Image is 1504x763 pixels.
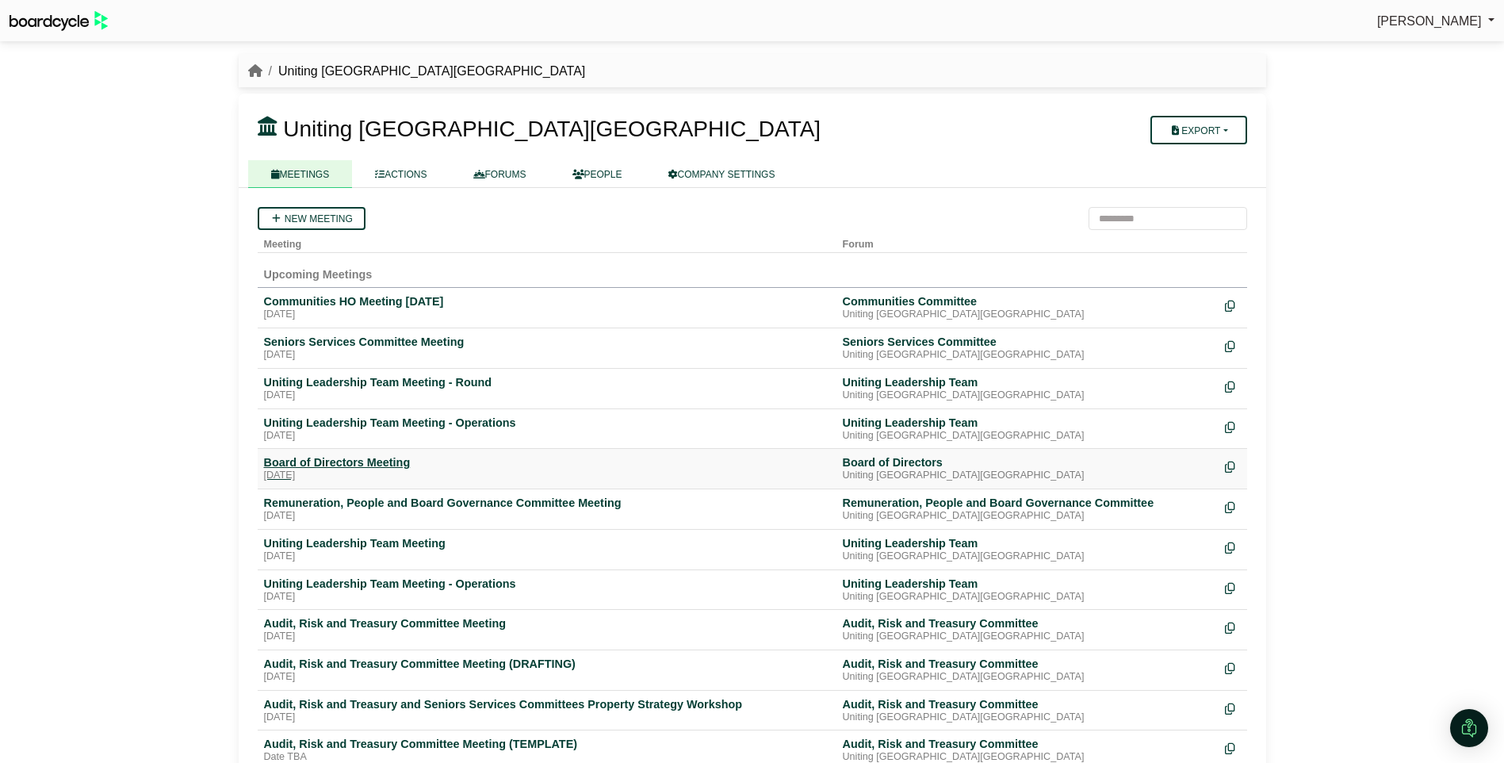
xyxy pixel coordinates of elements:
[264,470,830,482] div: [DATE]
[1225,416,1241,437] div: Make a copy
[843,375,1212,402] a: Uniting Leadership Team Uniting [GEOGRAPHIC_DATA][GEOGRAPHIC_DATA]
[264,697,830,724] a: Audit, Risk and Treasury and Seniors Services Committees Property Strategy Workshop [DATE]
[843,430,1212,443] div: Uniting [GEOGRAPHIC_DATA][GEOGRAPHIC_DATA]
[264,631,830,643] div: [DATE]
[843,631,1212,643] div: Uniting [GEOGRAPHIC_DATA][GEOGRAPHIC_DATA]
[843,536,1212,550] div: Uniting Leadership Team
[264,375,830,389] div: Uniting Leadership Team Meeting - Round
[264,294,830,321] a: Communities HO Meeting [DATE] [DATE]
[1225,737,1241,758] div: Make a copy
[264,550,830,563] div: [DATE]
[264,294,830,309] div: Communities HO Meeting [DATE]
[843,591,1212,604] div: Uniting [GEOGRAPHIC_DATA][GEOGRAPHIC_DATA]
[843,375,1212,389] div: Uniting Leadership Team
[264,268,373,281] span: Upcoming Meetings
[264,657,830,684] a: Audit, Risk and Treasury Committee Meeting (DRAFTING) [DATE]
[843,671,1212,684] div: Uniting [GEOGRAPHIC_DATA][GEOGRAPHIC_DATA]
[264,616,830,643] a: Audit, Risk and Treasury Committee Meeting [DATE]
[264,349,830,362] div: [DATE]
[1225,577,1241,598] div: Make a copy
[843,294,1212,309] div: Communities Committee
[10,11,108,31] img: BoardcycleBlackGreen-aaafeed430059cb809a45853b8cf6d952af9d84e6e89e1f1685b34bfd5cb7d64.svg
[258,207,365,230] a: New meeting
[264,496,830,510] div: Remuneration, People and Board Governance Committee Meeting
[1225,294,1241,316] div: Make a copy
[843,455,1212,470] div: Board of Directors
[843,349,1212,362] div: Uniting [GEOGRAPHIC_DATA][GEOGRAPHIC_DATA]
[1225,496,1241,517] div: Make a copy
[843,294,1212,321] a: Communities Committee Uniting [GEOGRAPHIC_DATA][GEOGRAPHIC_DATA]
[264,671,830,684] div: [DATE]
[1225,697,1241,719] div: Make a copy
[264,455,830,482] a: Board of Directors Meeting [DATE]
[264,309,830,321] div: [DATE]
[843,389,1212,402] div: Uniting [GEOGRAPHIC_DATA][GEOGRAPHIC_DATA]
[264,496,830,523] a: Remuneration, People and Board Governance Committee Meeting [DATE]
[264,577,830,591] div: Uniting Leadership Team Meeting - Operations
[248,61,586,82] nav: breadcrumb
[843,657,1212,671] div: Audit, Risk and Treasury Committee
[1377,14,1482,28] span: [PERSON_NAME]
[264,510,830,523] div: [DATE]
[1225,335,1241,356] div: Make a copy
[843,616,1212,643] a: Audit, Risk and Treasury Committee Uniting [GEOGRAPHIC_DATA][GEOGRAPHIC_DATA]
[262,61,586,82] li: Uniting [GEOGRAPHIC_DATA][GEOGRAPHIC_DATA]
[264,577,830,604] a: Uniting Leadership Team Meeting - Operations [DATE]
[843,510,1212,523] div: Uniting [GEOGRAPHIC_DATA][GEOGRAPHIC_DATA]
[1225,455,1241,477] div: Make a copy
[264,335,830,349] div: Seniors Services Committee Meeting
[352,160,450,188] a: ACTIONS
[843,616,1212,631] div: Audit, Risk and Treasury Committee
[264,375,830,402] a: Uniting Leadership Team Meeting - Round [DATE]
[258,230,836,253] th: Meeting
[1377,11,1494,32] a: [PERSON_NAME]
[1225,657,1241,678] div: Make a copy
[264,455,830,470] div: Board of Directors Meeting
[843,416,1212,443] a: Uniting Leadership Team Uniting [GEOGRAPHIC_DATA][GEOGRAPHIC_DATA]
[843,309,1212,321] div: Uniting [GEOGRAPHIC_DATA][GEOGRAPHIC_DATA]
[843,697,1212,711] div: Audit, Risk and Treasury Committee
[264,697,830,711] div: Audit, Risk and Treasury and Seniors Services Committees Property Strategy Workshop
[843,455,1212,482] a: Board of Directors Uniting [GEOGRAPHIC_DATA][GEOGRAPHIC_DATA]
[264,536,830,563] a: Uniting Leadership Team Meeting [DATE]
[264,591,830,604] div: [DATE]
[264,416,830,443] a: Uniting Leadership Team Meeting - Operations [DATE]
[836,230,1219,253] th: Forum
[264,657,830,671] div: Audit, Risk and Treasury Committee Meeting (DRAFTING)
[843,577,1212,591] div: Uniting Leadership Team
[645,160,798,188] a: COMPANY SETTINGS
[248,160,353,188] a: MEETINGS
[843,335,1212,349] div: Seniors Services Committee
[264,335,830,362] a: Seniors Services Committee Meeting [DATE]
[843,416,1212,430] div: Uniting Leadership Team
[283,117,821,141] span: Uniting [GEOGRAPHIC_DATA][GEOGRAPHIC_DATA]
[264,416,830,430] div: Uniting Leadership Team Meeting - Operations
[264,389,830,402] div: [DATE]
[264,711,830,724] div: [DATE]
[843,550,1212,563] div: Uniting [GEOGRAPHIC_DATA][GEOGRAPHIC_DATA]
[1150,116,1246,144] button: Export
[1225,536,1241,558] div: Make a copy
[1450,709,1488,747] div: Open Intercom Messenger
[450,160,549,188] a: FORUMS
[264,430,830,443] div: [DATE]
[843,496,1212,523] a: Remuneration, People and Board Governance Committee Uniting [GEOGRAPHIC_DATA][GEOGRAPHIC_DATA]
[1225,616,1241,638] div: Make a copy
[264,616,830,631] div: Audit, Risk and Treasury Committee Meeting
[843,536,1212,563] a: Uniting Leadership Team Uniting [GEOGRAPHIC_DATA][GEOGRAPHIC_DATA]
[843,496,1212,510] div: Remuneration, People and Board Governance Committee
[843,657,1212,684] a: Audit, Risk and Treasury Committee Uniting [GEOGRAPHIC_DATA][GEOGRAPHIC_DATA]
[843,737,1212,751] div: Audit, Risk and Treasury Committee
[843,577,1212,604] a: Uniting Leadership Team Uniting [GEOGRAPHIC_DATA][GEOGRAPHIC_DATA]
[843,335,1212,362] a: Seniors Services Committee Uniting [GEOGRAPHIC_DATA][GEOGRAPHIC_DATA]
[264,737,830,751] div: Audit, Risk and Treasury Committee Meeting (TEMPLATE)
[549,160,645,188] a: PEOPLE
[843,470,1212,482] div: Uniting [GEOGRAPHIC_DATA][GEOGRAPHIC_DATA]
[264,536,830,550] div: Uniting Leadership Team Meeting
[843,711,1212,724] div: Uniting [GEOGRAPHIC_DATA][GEOGRAPHIC_DATA]
[1225,375,1241,397] div: Make a copy
[843,697,1212,724] a: Audit, Risk and Treasury Committee Uniting [GEOGRAPHIC_DATA][GEOGRAPHIC_DATA]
